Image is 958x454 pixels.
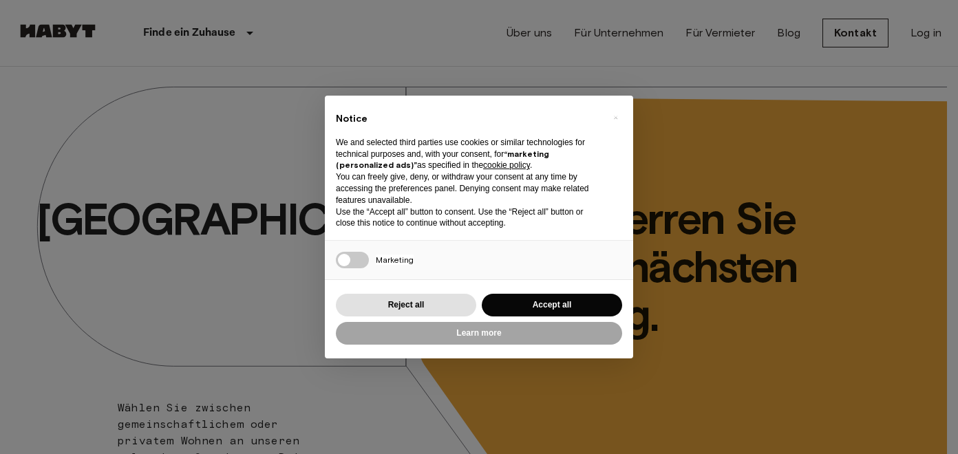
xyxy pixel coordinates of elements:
p: We and selected third parties use cookies or similar technologies for technical purposes and, wit... [336,137,600,171]
button: Reject all [336,294,476,316]
span: Marketing [376,255,414,265]
a: cookie policy [483,160,530,170]
p: You can freely give, deny, or withdraw your consent at any time by accessing the preferences pane... [336,171,600,206]
strong: “marketing (personalized ads)” [336,149,549,171]
button: Learn more [336,322,622,345]
h2: Notice [336,112,600,126]
button: Accept all [482,294,622,316]
p: Use the “Accept all” button to consent. Use the “Reject all” button or close this notice to conti... [336,206,600,230]
button: Close this notice [604,107,626,129]
span: × [613,109,618,126]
